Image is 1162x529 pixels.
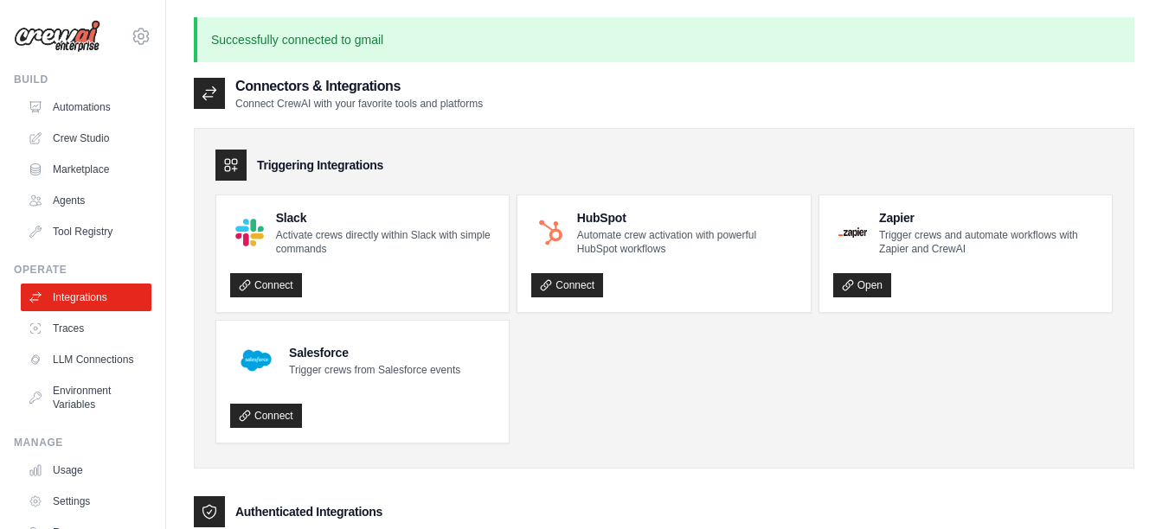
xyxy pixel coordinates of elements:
a: Settings [21,488,151,515]
img: Salesforce Logo [235,340,277,381]
a: Environment Variables [21,377,151,418]
div: Manage [14,436,151,449]
a: Connect [230,273,302,297]
a: Connect [531,273,603,297]
a: LLM Connections [21,346,151,373]
h2: Connectors & Integrations [235,76,483,97]
h4: HubSpot [577,209,797,226]
a: Usage [21,456,151,484]
div: Build [14,73,151,86]
img: HubSpot Logo [536,219,564,246]
p: Connect CrewAI with your favorite tools and platforms [235,97,483,111]
h3: Authenticated Integrations [235,503,382,520]
h3: Triggering Integrations [257,156,383,174]
a: Automations [21,93,151,121]
a: Marketplace [21,156,151,183]
a: Open [833,273,891,297]
a: Connect [230,404,302,428]
p: Automate crew activation with powerful HubSpot workflows [577,228,797,256]
a: Agents [21,187,151,214]
p: Successfully connected to gmail [194,17,1134,62]
h4: Salesforce [289,344,460,361]
p: Activate crews directly within Slack with simple commands [276,228,496,256]
a: Traces [21,315,151,342]
p: Trigger crews from Salesforce events [289,363,460,377]
p: Trigger crews and automate workflows with Zapier and CrewAI [879,228,1098,256]
div: Operate [14,263,151,277]
h4: Slack [276,209,496,226]
img: Slack Logo [235,219,264,247]
img: Zapier Logo [838,227,867,238]
a: Integrations [21,284,151,311]
a: Crew Studio [21,124,151,152]
a: Tool Registry [21,218,151,245]
h4: Zapier [879,209,1098,226]
img: Logo [14,20,100,53]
